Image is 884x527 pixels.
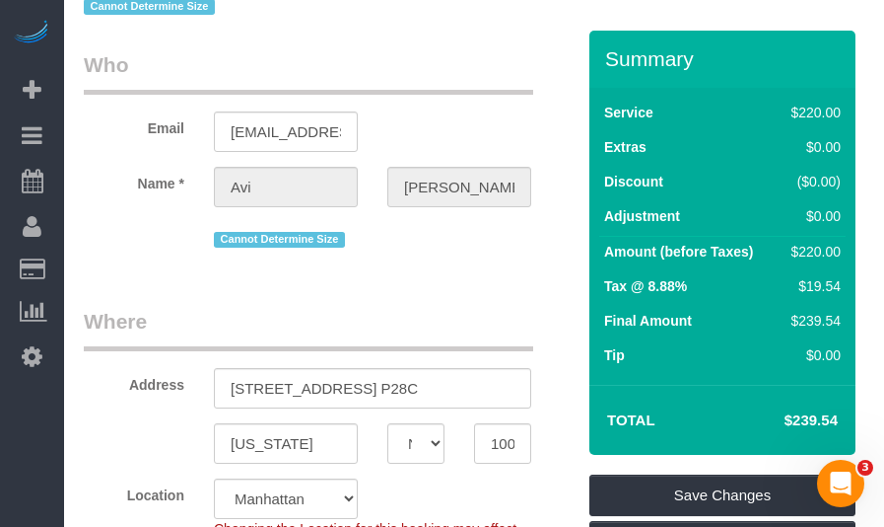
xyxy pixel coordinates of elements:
h4: $239.54 [725,413,838,429]
label: Service [604,103,653,122]
div: $220.00 [783,242,841,262]
div: $0.00 [783,345,841,365]
label: Address [69,368,199,395]
label: Adjustment [604,206,680,226]
legend: Where [84,307,533,351]
input: First Name [214,167,358,207]
label: Discount [604,172,663,191]
strong: Total [607,412,655,428]
label: Tip [604,345,625,365]
label: Name * [69,167,199,193]
label: Extras [604,137,646,157]
div: $239.54 [783,311,841,331]
iframe: Intercom live chat [817,460,864,507]
label: Final Amount [604,311,692,331]
div: $0.00 [783,137,841,157]
label: Tax @ 8.88% [604,276,687,296]
div: $0.00 [783,206,841,226]
label: Location [69,479,199,505]
a: Save Changes [589,475,855,516]
div: ($0.00) [783,172,841,191]
h3: Summary [605,47,846,70]
input: Email [214,112,358,152]
input: Last Name [387,167,531,207]
div: $19.54 [783,276,841,296]
label: Amount (before Taxes) [604,242,753,262]
input: City [214,423,358,464]
span: Cannot Determine Size [214,232,345,248]
img: Automaid Logo [12,20,51,47]
div: $220.00 [783,103,841,122]
legend: Who [84,50,533,95]
input: Zip Code [474,423,531,464]
span: 3 [857,460,873,476]
label: Email [69,112,199,138]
